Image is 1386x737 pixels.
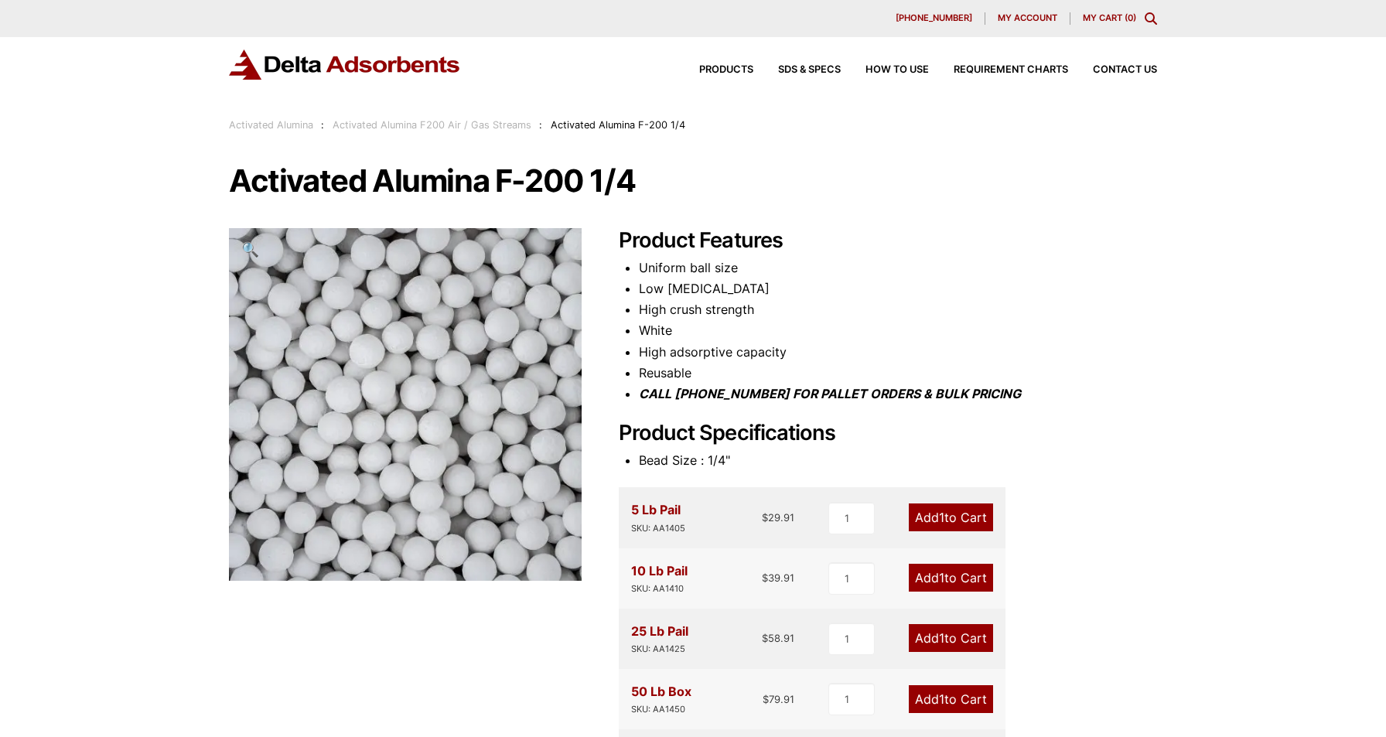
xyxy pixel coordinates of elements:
div: 25 Lb Pail [631,621,688,657]
h2: Product Features [619,228,1157,254]
span: 0 [1128,12,1133,23]
span: How to Use [865,65,929,75]
span: My account [998,14,1057,22]
a: Add1to Cart [909,564,993,592]
img: Delta Adsorbents [229,49,461,80]
span: : [321,119,324,131]
a: Contact Us [1068,65,1157,75]
i: CALL [PHONE_NUMBER] FOR PALLET ORDERS & BULK PRICING [639,386,1021,401]
a: Activated Alumina [229,119,313,131]
a: How to Use [841,65,929,75]
a: Activated Alumina F200 Air / Gas Streams [333,119,531,131]
li: Reusable [639,363,1157,384]
span: Activated Alumina F-200 1/4 [551,119,685,131]
div: SKU: AA1405 [631,521,685,536]
span: 🔍 [241,241,259,258]
a: Requirement Charts [929,65,1068,75]
li: Low [MEDICAL_DATA] [639,278,1157,299]
a: My Cart (0) [1083,12,1136,23]
a: My account [985,12,1070,25]
div: SKU: AA1425 [631,642,688,657]
div: SKU: AA1410 [631,582,688,596]
bdi: 58.91 [762,632,794,644]
span: Requirement Charts [954,65,1068,75]
bdi: 39.91 [762,572,794,584]
span: 1 [939,691,944,707]
div: 50 Lb Box [631,681,691,717]
span: SDS & SPECS [778,65,841,75]
li: High adsorptive capacity [639,342,1157,363]
span: 1 [939,570,944,585]
h2: Product Specifications [619,421,1157,446]
span: Contact Us [1093,65,1157,75]
div: 5 Lb Pail [631,500,685,535]
span: $ [763,693,769,705]
a: SDS & SPECS [753,65,841,75]
span: $ [762,511,768,524]
a: [PHONE_NUMBER] [883,12,985,25]
a: Add1to Cart [909,685,993,713]
h1: Activated Alumina F-200 1/4 [229,165,1157,197]
span: $ [762,572,768,584]
span: Products [699,65,753,75]
li: Bead Size : 1/4" [639,450,1157,471]
div: 10 Lb Pail [631,561,688,596]
span: $ [762,632,768,644]
span: 1 [939,510,944,525]
li: White [639,320,1157,341]
bdi: 79.91 [763,693,794,705]
a: Add1to Cart [909,503,993,531]
span: [PHONE_NUMBER] [896,14,972,22]
bdi: 29.91 [762,511,794,524]
a: Products [674,65,753,75]
a: View full-screen image gallery [229,228,271,271]
div: SKU: AA1450 [631,702,691,717]
span: : [539,119,542,131]
li: Uniform ball size [639,258,1157,278]
a: Add1to Cart [909,624,993,652]
span: 1 [939,630,944,646]
div: Toggle Modal Content [1145,12,1157,25]
li: High crush strength [639,299,1157,320]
